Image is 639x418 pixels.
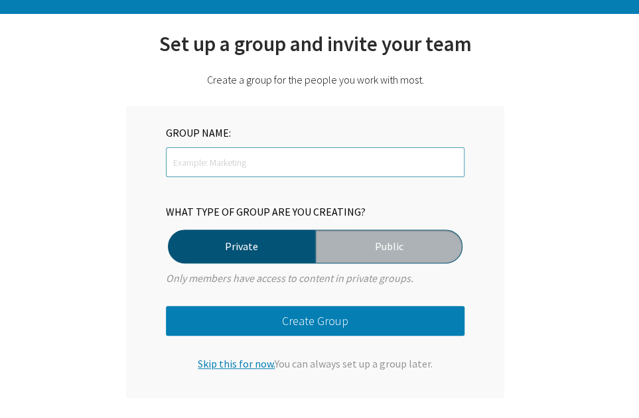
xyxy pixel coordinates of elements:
div: You can always set up a group later. [166,342,464,372]
label: Private [168,230,315,263]
div: Create a group for the people you work with most. [126,73,504,86]
div: Set up a group and invite your team [126,31,504,73]
button: Create Group [166,306,464,336]
i: Only members have access to content in private groups. [166,271,413,285]
input: Example: Marketing [166,147,464,177]
div: WHAT TYPE OF GROUP ARE YOU CREATING? [166,204,464,220]
div: GROUP NAME: [166,125,242,141]
label: Public [315,230,462,263]
span: Skip this for now. [198,357,275,370]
